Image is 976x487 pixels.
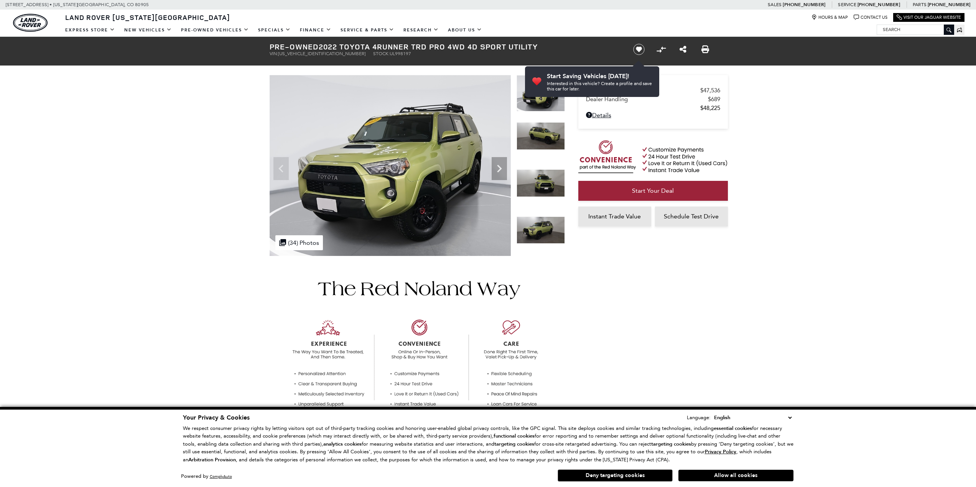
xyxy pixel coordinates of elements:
a: Dealer Handling $689 [586,96,720,103]
a: Schedule Test Drive [655,207,728,226]
span: Instant Trade Value [588,213,641,220]
span: Your Privacy & Cookies [183,413,250,422]
span: Service [838,2,856,7]
a: Details [586,112,720,119]
span: $48,225 [700,105,720,112]
div: Language: [687,415,711,420]
nav: Main Navigation [61,23,487,37]
a: Contact Us [854,15,887,20]
span: Start Your Deal [632,187,674,194]
button: Allow all cookies [678,470,793,481]
span: Stock: [373,51,390,56]
div: (34) Photos [275,235,323,250]
img: Used 2022 Lime Rush Toyota TRD Pro image 4 [517,216,565,244]
img: Used 2022 Lime Rush Toyota TRD Pro image 1 [270,75,511,256]
a: Print this Pre-Owned 2022 Toyota 4Runner TRD Pro 4WD 4D Sport Utility [701,45,709,54]
a: Specials [253,23,295,37]
img: Used 2022 Lime Rush Toyota TRD Pro image 1 [517,75,565,112]
u: Privacy Policy [705,448,736,455]
strong: targeting cookies [494,441,534,448]
a: Finance [295,23,336,37]
button: Save vehicle [630,43,647,56]
span: $47,536 [700,87,720,94]
strong: Pre-Owned [270,41,319,52]
strong: targeting cookies [651,441,691,448]
span: Schedule Test Drive [664,213,719,220]
a: Share this Pre-Owned 2022 Toyota 4Runner TRD Pro 4WD 4D Sport Utility [680,45,686,54]
span: VIN: [270,51,278,56]
a: About Us [443,23,487,37]
strong: functional cookies [494,433,535,439]
button: Compare Vehicle [655,44,667,55]
div: Next [492,157,507,180]
a: [PHONE_NUMBER] [928,2,970,8]
span: [US_VEHICLE_IDENTIFICATION_NUMBER] [278,51,365,56]
a: Service & Parts [336,23,399,37]
a: $48,225 [586,105,720,112]
span: Dealer Handling [586,96,708,103]
a: Land Rover [US_STATE][GEOGRAPHIC_DATA] [61,13,235,22]
a: ComplyAuto [210,474,232,479]
a: Pre-Owned Vehicles [176,23,253,37]
span: Retailer Selling Price [586,87,700,94]
span: Land Rover [US_STATE][GEOGRAPHIC_DATA] [65,13,230,22]
span: $689 [708,96,720,103]
span: UL998197 [390,51,411,56]
a: [PHONE_NUMBER] [857,2,900,8]
img: Used 2022 Lime Rush Toyota TRD Pro image 2 [517,122,565,150]
input: Search [877,25,954,34]
a: land-rover [13,14,48,32]
a: Retailer Selling Price $47,536 [586,87,720,94]
strong: analytics cookies [323,441,362,448]
a: Privacy Policy [705,449,736,454]
img: Used 2022 Lime Rush Toyota TRD Pro image 3 [517,169,565,197]
p: We respect consumer privacy rights by letting visitors opt out of third-party tracking cookies an... [183,425,793,464]
h1: 2022 Toyota 4Runner TRD Pro 4WD 4D Sport Utility [270,43,620,51]
a: [STREET_ADDRESS] • [US_STATE][GEOGRAPHIC_DATA], CO 80905 [6,2,149,7]
span: Sales [768,2,782,7]
span: Parts [913,2,927,7]
a: [PHONE_NUMBER] [783,2,825,8]
a: New Vehicles [120,23,176,37]
strong: essential cookies [714,425,752,432]
button: Deny targeting cookies [558,469,673,482]
strong: Arbitration Provision [188,456,236,463]
a: Start Your Deal [578,181,728,201]
img: Land Rover [13,14,48,32]
a: Hours & Map [811,15,848,20]
a: EXPRESS STORE [61,23,120,37]
select: Language Select [712,413,793,422]
a: Visit Our Jaguar Website [897,15,961,20]
a: Research [399,23,443,37]
a: Instant Trade Value [578,207,651,226]
div: Powered by [181,474,232,479]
